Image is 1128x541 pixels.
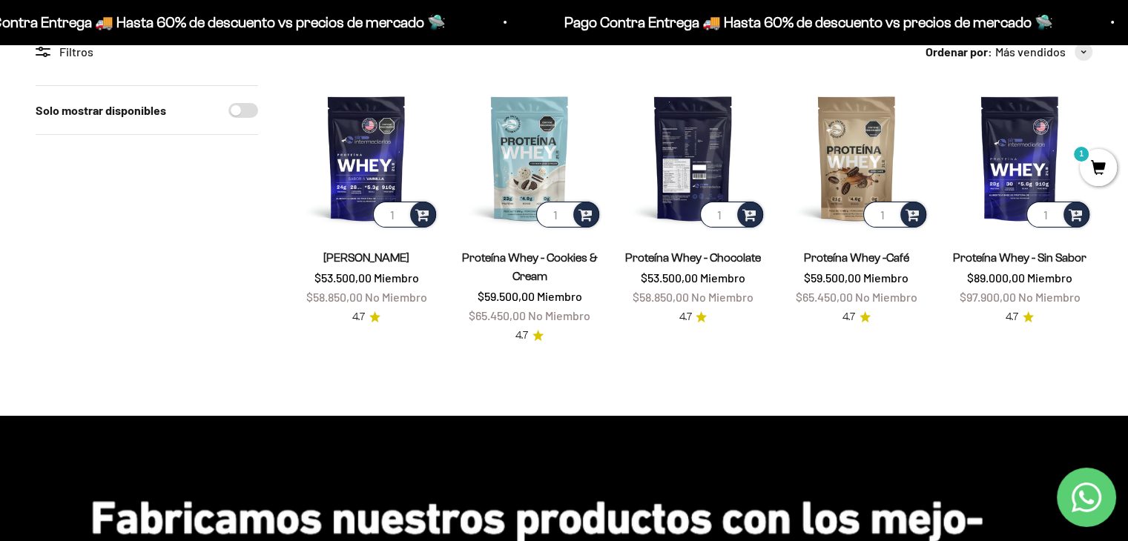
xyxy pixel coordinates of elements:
div: Filtros [36,42,258,62]
a: 4.74.7 de 5.0 estrellas [1006,309,1034,325]
label: Solo mostrar disponibles [36,101,166,120]
span: $59.500,00 [804,270,861,285]
img: Proteína Whey - Chocolate [620,85,765,230]
a: 4.74.7 de 5.0 estrellas [842,309,871,325]
span: No Miembro [1017,290,1080,304]
span: $58.850,00 [306,290,363,304]
a: Proteína Whey - Chocolate [625,251,761,264]
span: 4.7 [1006,309,1018,325]
a: 4.74.7 de 5.0 estrellas [352,309,380,325]
span: 4.7 [352,309,365,325]
a: Proteína Whey - Cookies & Cream [462,251,598,282]
span: 4.7 [842,309,855,325]
span: Miembro [863,270,908,285]
span: Miembro [374,270,419,285]
span: Miembro [1027,270,1072,285]
span: $65.450,00 [796,290,853,304]
a: 4.74.7 de 5.0 estrellas [679,309,707,325]
span: 4.7 [515,328,528,344]
span: Miembro [537,289,582,303]
span: $53.500,00 [641,270,698,285]
span: $89.000,00 [967,270,1025,285]
a: [PERSON_NAME] [323,251,409,264]
span: Ordenar por: [926,42,992,62]
span: $65.450,00 [469,308,526,322]
span: No Miembro [365,290,427,304]
span: No Miembro [691,290,753,304]
a: Proteína Whey - Sin Sabor [953,251,1086,264]
span: Miembro [700,270,745,285]
p: Pago Contra Entrega 🚚 Hasta 60% de descuento vs precios de mercado 🛸 [564,10,1053,34]
span: $58.850,00 [633,290,689,304]
a: 1 [1080,161,1117,177]
a: 4.74.7 de 5.0 estrellas [515,328,544,344]
span: No Miembro [855,290,917,304]
span: $97.900,00 [959,290,1015,304]
span: $53.500,00 [314,270,372,285]
button: Más vendidos [995,42,1092,62]
span: No Miembro [528,308,590,322]
a: Proteína Whey -Café [804,251,909,264]
span: 4.7 [679,309,691,325]
span: $59.500,00 [478,289,535,303]
mark: 1 [1072,145,1090,163]
span: Más vendidos [995,42,1066,62]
